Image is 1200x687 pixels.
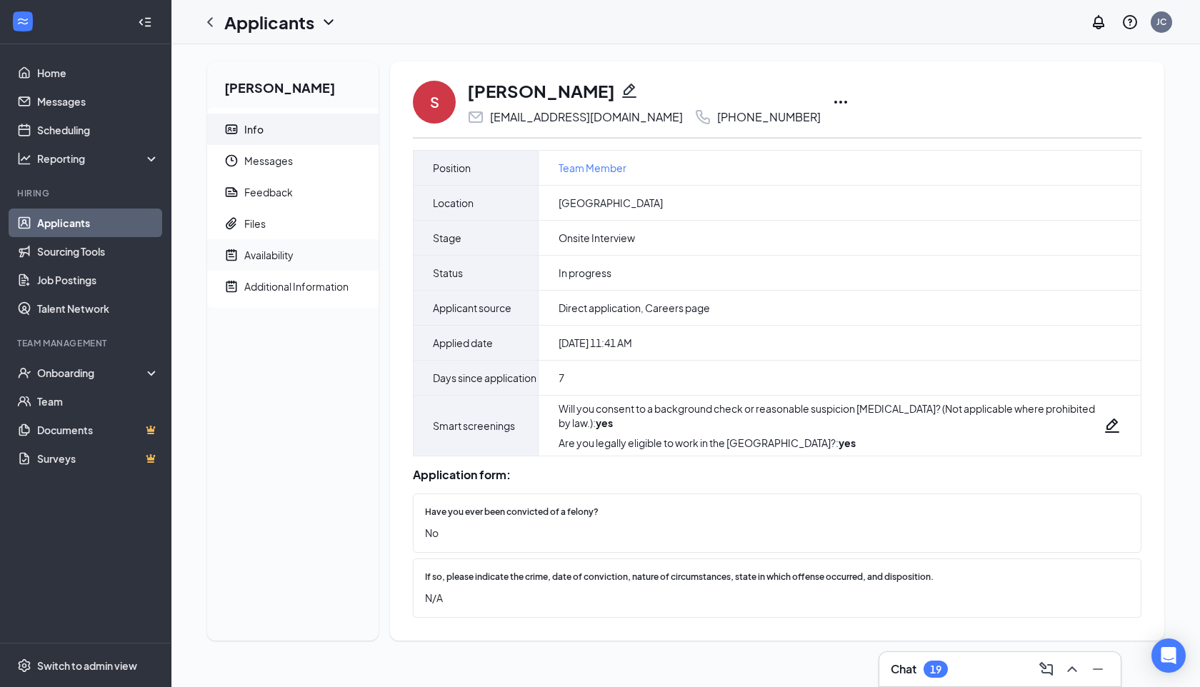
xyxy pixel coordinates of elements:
[717,110,821,124] div: [PHONE_NUMBER]
[433,417,515,434] span: Smart screenings
[207,176,379,208] a: ReportFeedback
[224,154,239,168] svg: Clock
[559,301,710,315] span: Direct application, Careers page
[37,59,159,87] a: Home
[930,663,941,676] div: 19
[1121,14,1139,31] svg: QuestionInfo
[559,436,1104,450] div: Are you legally eligible to work in the [GEOGRAPHIC_DATA]? :
[1090,14,1107,31] svg: Notifications
[433,369,536,386] span: Days since application
[433,194,474,211] span: Location
[1064,661,1081,678] svg: ChevronUp
[430,92,439,112] div: S
[224,185,239,199] svg: Report
[244,185,293,199] div: Feedback
[138,15,152,29] svg: Collapse
[37,658,137,673] div: Switch to admin view
[1104,417,1121,434] svg: Pencil
[224,216,239,231] svg: Paperclip
[37,116,159,144] a: Scheduling
[1151,638,1186,673] div: Open Intercom Messenger
[1086,658,1109,681] button: Minimize
[244,279,349,294] div: Additional Information
[37,294,159,323] a: Talent Network
[37,237,159,266] a: Sourcing Tools
[559,160,626,176] a: Team Member
[37,151,160,166] div: Reporting
[37,266,159,294] a: Job Postings
[244,248,294,262] div: Availability
[1035,658,1058,681] button: ComposeMessage
[320,14,337,31] svg: ChevronDown
[1061,658,1084,681] button: ChevronUp
[839,436,856,449] strong: yes
[17,658,31,673] svg: Settings
[433,299,511,316] span: Applicant source
[559,371,564,385] span: 7
[207,208,379,239] a: PaperclipFiles
[37,444,159,473] a: SurveysCrown
[207,239,379,271] a: NoteActiveAvailability
[201,14,219,31] svg: ChevronLeft
[244,145,367,176] span: Messages
[1156,16,1166,28] div: JC
[207,145,379,176] a: ClockMessages
[891,661,916,677] h3: Chat
[490,110,683,124] div: [EMAIL_ADDRESS][DOMAIN_NAME]
[433,229,461,246] span: Stage
[207,271,379,302] a: NoteActiveAdditional Information
[16,14,30,29] svg: WorkstreamLogo
[17,187,156,199] div: Hiring
[224,10,314,34] h1: Applicants
[37,87,159,116] a: Messages
[17,366,31,380] svg: UserCheck
[433,264,463,281] span: Status
[559,401,1104,430] div: Will you consent to a background check or reasonable suspicion [MEDICAL_DATA]? (Not applicable wh...
[244,216,266,231] div: Files
[207,114,379,145] a: ContactCardInfo
[17,337,156,349] div: Team Management
[1089,661,1106,678] svg: Minimize
[224,122,239,136] svg: ContactCard
[1038,661,1055,678] svg: ComposeMessage
[224,279,239,294] svg: NoteActive
[207,61,379,108] h2: [PERSON_NAME]
[694,109,711,126] svg: Phone
[37,366,147,380] div: Onboarding
[425,525,1115,541] span: No
[467,79,615,103] h1: [PERSON_NAME]
[413,468,1141,482] div: Application form:
[559,266,611,280] span: In progress
[425,590,1115,606] span: N/A
[425,571,934,584] span: If so, please indicate the crime, date of conviction, nature of circumstances, state in which off...
[596,416,613,429] strong: yes
[433,159,471,176] span: Position
[559,336,632,350] span: [DATE] 11:41 AM
[224,248,239,262] svg: NoteActive
[37,387,159,416] a: Team
[433,334,493,351] span: Applied date
[244,122,264,136] div: Info
[559,196,663,210] span: [GEOGRAPHIC_DATA]
[425,506,599,519] span: Have you ever been convicted of a felony?
[37,416,159,444] a: DocumentsCrown
[832,94,849,111] svg: Ellipses
[559,231,635,245] span: Onsite Interview
[467,109,484,126] svg: Email
[17,151,31,166] svg: Analysis
[621,82,638,99] svg: Pencil
[37,209,159,237] a: Applicants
